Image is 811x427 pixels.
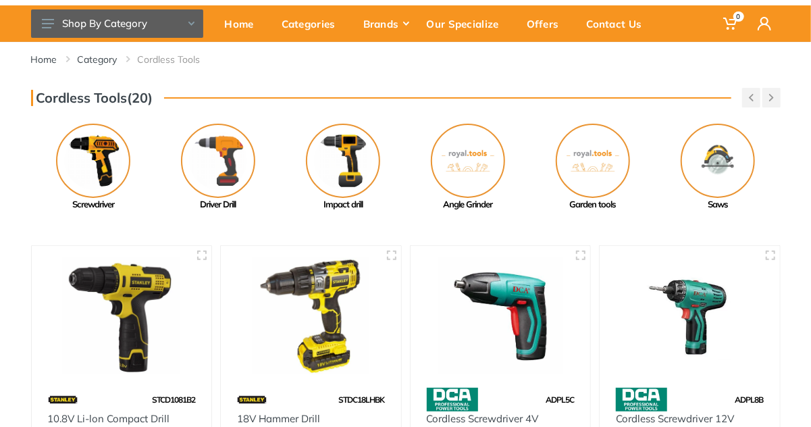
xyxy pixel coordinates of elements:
div: Our Specialize [417,9,517,38]
a: Saws [656,124,781,211]
span: 0 [733,11,744,22]
img: Royal - Saws [681,124,755,198]
a: 10.8V Li-lon Compact Drill [48,412,170,425]
img: 58.webp [616,388,667,411]
div: Impact drill [281,198,406,211]
img: 15.webp [237,388,267,411]
div: Contact Us [577,9,660,38]
a: Home [215,5,272,42]
img: Royal - Driver Drill [181,124,255,198]
img: Royal Tools - Cordless Screwdriver 12V [612,258,768,375]
div: Garden tools [531,198,656,211]
li: Cordless Tools [138,53,221,66]
a: Offers [517,5,577,42]
a: Cordless Screwdriver 4V [427,412,539,425]
div: Angle Grinder [406,198,531,211]
span: STCD1081B2 [152,395,195,405]
img: Royal Tools - 18V Hammer Drill [233,258,389,375]
nav: breadcrumb [31,53,781,66]
a: Driver Drill [156,124,281,211]
a: Our Specialize [417,5,517,42]
a: Categories [272,5,354,42]
div: Saws [656,198,781,211]
a: Garden tools [531,124,656,211]
h3: Cordless Tools(20) [31,90,153,106]
div: Categories [272,9,354,38]
div: Screwdriver [31,198,156,211]
div: Driver Drill [156,198,281,211]
img: 15.webp [48,388,78,411]
a: Screwdriver [31,124,156,211]
a: Cordless Screwdriver 12V [616,412,734,425]
img: No Image [431,124,505,198]
a: Category [78,53,117,66]
div: Offers [517,9,577,38]
button: Shop By Category [31,9,203,38]
a: Contact Us [577,5,660,42]
a: Impact drill [281,124,406,211]
img: Royal Tools - Cordless Screwdriver 4V [423,258,579,375]
div: Home [215,9,272,38]
span: ADPL5C [546,395,574,405]
div: Brands [354,9,417,38]
span: STDC18LHBK [339,395,385,405]
a: Angle Grinder [406,124,531,211]
img: 58.webp [427,388,478,411]
a: 0 [714,5,748,42]
img: Royal Tools - 10.8V Li-lon Compact Drill [44,258,200,375]
span: ADPL8B [735,395,764,405]
img: Royal - Screwdriver [56,124,130,198]
a: 18V Hammer Drill [237,412,320,425]
a: Home [31,53,57,66]
img: Royal - Impact drill [306,124,380,198]
img: No Image [556,124,630,198]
